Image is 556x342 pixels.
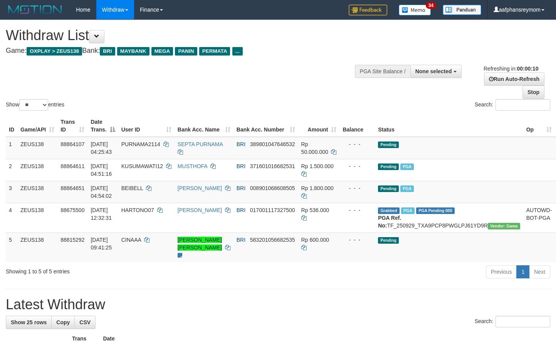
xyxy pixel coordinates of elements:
[415,68,452,74] span: None selected
[301,141,328,155] span: Rp 50.000.000
[250,185,295,191] span: Copy 008901068608505 to clipboard
[516,265,529,278] a: 1
[443,5,481,15] img: panduan.png
[6,181,17,203] td: 3
[237,185,245,191] span: BRI
[349,5,387,15] img: Feedback.jpg
[91,185,112,199] span: [DATE] 04:54:02
[199,47,230,56] span: PERMATA
[496,99,550,111] input: Search:
[27,47,82,56] span: OXPLAY > ZEUS138
[401,207,415,214] span: Marked by aaftrukkakada
[301,207,329,213] span: Rp 536.000
[79,319,91,325] span: CSV
[91,141,112,155] span: [DATE] 04:25:43
[19,99,48,111] select: Showentries
[91,163,112,177] span: [DATE] 04:51:16
[6,159,17,181] td: 2
[121,185,143,191] span: BEIBELL
[301,237,329,243] span: Rp 600.000
[416,207,455,214] span: PGA Pending
[6,115,17,137] th: ID
[6,203,17,232] td: 4
[6,297,550,312] h1: Latest Withdraw
[17,159,57,181] td: ZEUS138
[51,316,75,329] a: Copy
[237,207,245,213] span: BRI
[121,207,154,213] span: HARTONO07
[17,203,57,232] td: ZEUS138
[6,232,17,262] td: 5
[523,203,555,232] td: AUTOWD-BOT-PGA
[151,47,173,56] span: MEGA
[74,316,96,329] a: CSV
[522,86,544,99] a: Stop
[60,207,84,213] span: 88675500
[17,232,57,262] td: ZEUS138
[375,115,523,137] th: Status
[529,265,550,278] a: Next
[17,181,57,203] td: ZEUS138
[237,163,245,169] span: BRI
[6,28,363,43] h1: Withdraw List
[343,184,372,192] div: - - -
[175,115,233,137] th: Bank Acc. Name: activate to sort column ascending
[57,115,87,137] th: Trans ID: activate to sort column ascending
[298,115,340,137] th: Amount: activate to sort column ascending
[121,141,160,147] span: PURNAMA2114
[301,185,334,191] span: Rp 1.800.000
[486,265,517,278] a: Previous
[400,163,414,170] span: Marked by aafkaynarin
[250,163,295,169] span: Copy 371601016682531 to clipboard
[399,5,431,15] img: Button%20Memo.svg
[118,115,175,137] th: User ID: activate to sort column ascending
[484,72,544,86] a: Run Auto-Refresh
[339,115,375,137] th: Balance
[60,185,84,191] span: 88864651
[178,141,223,147] a: SEPTA PURNAMA
[178,237,222,251] a: [PERSON_NAME] [PERSON_NAME]
[301,163,334,169] span: Rp 1.500.000
[232,47,243,56] span: ...
[250,207,295,213] span: Copy 017001117327500 to clipboard
[6,137,17,159] td: 1
[6,99,64,111] label: Show entries
[100,47,115,56] span: BRI
[91,237,112,251] span: [DATE] 09:41:25
[91,207,112,221] span: [DATE] 12:32:31
[175,47,197,56] span: PANIN
[343,162,372,170] div: - - -
[484,66,538,72] span: Refreshing in:
[56,319,70,325] span: Copy
[523,115,555,137] th: Op: activate to sort column ascending
[121,237,141,243] span: CINAAA
[6,316,52,329] a: Show 25 rows
[237,141,245,147] span: BRI
[250,237,295,243] span: Copy 583201056682535 to clipboard
[17,115,57,137] th: Game/API: activate to sort column ascending
[343,206,372,214] div: - - -
[17,137,57,159] td: ZEUS138
[121,163,163,169] span: KUSUMAWATI12
[6,4,64,15] img: MOTION_logo.png
[6,47,363,55] h4: Game: Bank:
[60,237,84,243] span: 88815292
[237,237,245,243] span: BRI
[400,185,414,192] span: Marked by aaftrukkakada
[250,141,295,147] span: Copy 389801047646532 to clipboard
[426,2,436,9] span: 34
[6,265,226,275] div: Showing 1 to 5 of 5 entries
[178,207,222,213] a: [PERSON_NAME]
[178,163,207,169] a: MUSTHOFA
[496,316,550,327] input: Search:
[378,185,399,192] span: Pending
[375,203,523,232] td: TF_250929_TXA9PCP8PWGLPJ61YD9R
[378,207,400,214] span: Grabbed
[117,47,149,56] span: MAYBANK
[11,319,47,325] span: Show 25 rows
[378,163,399,170] span: Pending
[60,141,84,147] span: 88864107
[87,115,118,137] th: Date Trans.: activate to sort column descending
[343,140,372,148] div: - - -
[378,215,401,229] b: PGA Ref. No:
